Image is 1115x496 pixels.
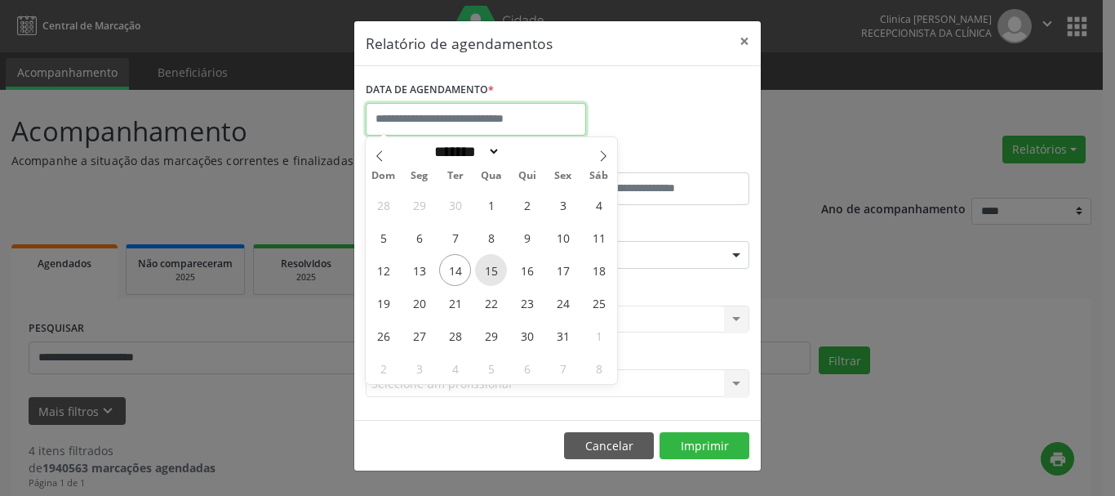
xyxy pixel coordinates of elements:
span: Outubro 23, 2025 [511,287,543,319]
span: Qua [473,171,509,181]
span: Qui [509,171,545,181]
span: Outubro 5, 2025 [367,221,399,253]
span: Sáb [581,171,617,181]
select: Month [429,143,500,160]
span: Novembro 5, 2025 [475,352,507,384]
span: Outubro 6, 2025 [403,221,435,253]
span: Outubro 14, 2025 [439,254,471,286]
span: Outubro 28, 2025 [439,319,471,351]
span: Outubro 12, 2025 [367,254,399,286]
span: Outubro 25, 2025 [583,287,615,319]
span: Outubro 13, 2025 [403,254,435,286]
span: Novembro 7, 2025 [547,352,579,384]
span: Outubro 22, 2025 [475,287,507,319]
span: Outubro 8, 2025 [475,221,507,253]
span: Outubro 9, 2025 [511,221,543,253]
span: Outubro 27, 2025 [403,319,435,351]
span: Outubro 19, 2025 [367,287,399,319]
span: Outubro 11, 2025 [583,221,615,253]
button: Close [728,21,761,61]
span: Novembro 8, 2025 [583,352,615,384]
span: Outubro 1, 2025 [475,189,507,221]
span: Setembro 30, 2025 [439,189,471,221]
span: Outubro 30, 2025 [511,319,543,351]
span: Outubro 16, 2025 [511,254,543,286]
button: Imprimir [660,432,749,460]
span: Outubro 21, 2025 [439,287,471,319]
span: Novembro 4, 2025 [439,352,471,384]
span: Novembro 2, 2025 [367,352,399,384]
span: Outubro 26, 2025 [367,319,399,351]
label: ATÉ [562,147,749,172]
span: Outubro 24, 2025 [547,287,579,319]
span: Sex [545,171,581,181]
span: Novembro 6, 2025 [511,352,543,384]
span: Outubro 18, 2025 [583,254,615,286]
span: Seg [402,171,438,181]
input: Year [500,143,554,160]
span: Outubro 29, 2025 [475,319,507,351]
span: Dom [366,171,402,181]
span: Outubro 10, 2025 [547,221,579,253]
span: Setembro 28, 2025 [367,189,399,221]
span: Outubro 15, 2025 [475,254,507,286]
span: Outubro 3, 2025 [547,189,579,221]
span: Setembro 29, 2025 [403,189,435,221]
span: Novembro 3, 2025 [403,352,435,384]
span: Outubro 4, 2025 [583,189,615,221]
span: Outubro 31, 2025 [547,319,579,351]
span: Outubro 17, 2025 [547,254,579,286]
span: Outubro 20, 2025 [403,287,435,319]
span: Novembro 1, 2025 [583,319,615,351]
span: Outubro 7, 2025 [439,221,471,253]
button: Cancelar [564,432,654,460]
span: Ter [438,171,473,181]
label: DATA DE AGENDAMENTO [366,78,494,103]
span: Outubro 2, 2025 [511,189,543,221]
h5: Relatório de agendamentos [366,33,553,54]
